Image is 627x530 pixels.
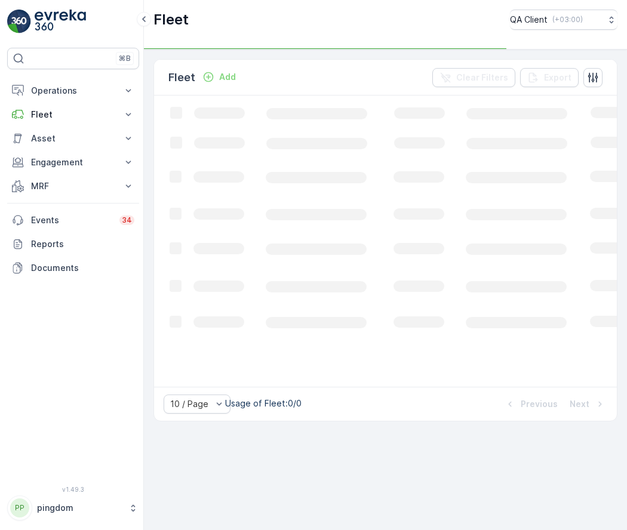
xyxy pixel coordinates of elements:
[153,10,189,29] p: Fleet
[570,398,589,410] p: Next
[31,262,134,274] p: Documents
[544,72,571,84] p: Export
[510,10,617,30] button: QA Client(+03:00)
[31,214,112,226] p: Events
[31,156,115,168] p: Engagement
[7,150,139,174] button: Engagement
[31,180,115,192] p: MRF
[7,256,139,280] a: Documents
[7,486,139,493] span: v 1.49.3
[198,70,241,84] button: Add
[225,397,302,409] p: Usage of Fleet : 0/0
[552,15,583,24] p: ( +03:00 )
[31,85,115,97] p: Operations
[456,72,508,84] p: Clear Filters
[122,215,132,225] p: 34
[510,14,548,26] p: QA Client
[7,127,139,150] button: Asset
[503,397,559,411] button: Previous
[31,238,134,250] p: Reports
[7,103,139,127] button: Fleet
[31,132,115,144] p: Asset
[119,54,131,63] p: ⌘B
[7,174,139,198] button: MRF
[7,208,139,232] a: Events34
[10,498,29,517] div: PP
[568,397,607,411] button: Next
[7,10,31,33] img: logo
[432,68,515,87] button: Clear Filters
[168,69,195,86] p: Fleet
[35,10,86,33] img: logo_light-DOdMpM7g.png
[7,495,139,520] button: PPpingdom
[219,71,236,83] p: Add
[521,398,558,410] p: Previous
[31,109,115,121] p: Fleet
[37,502,122,514] p: pingdom
[7,79,139,103] button: Operations
[520,68,579,87] button: Export
[7,232,139,256] a: Reports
